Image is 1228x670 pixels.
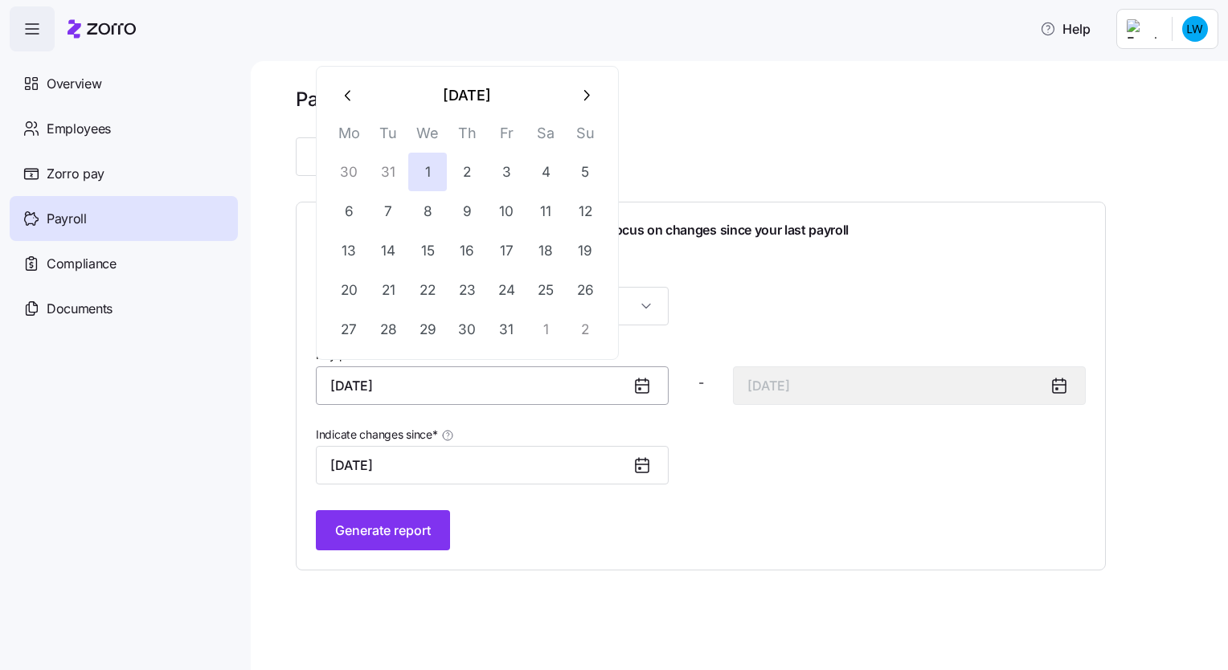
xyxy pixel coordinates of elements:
[448,192,486,231] button: 9 January 2020
[733,366,1086,405] input: End date
[47,299,113,319] span: Documents
[369,153,407,191] button: 31 December 2019
[487,271,526,309] button: 24 January 2020
[330,153,368,191] button: 30 December 2019
[408,231,447,270] button: 15 January 2020
[526,310,565,349] button: 1 February 2020
[10,151,238,196] a: Zorro pay
[566,231,604,270] button: 19 January 2020
[566,310,604,349] button: 2 February 2020
[47,119,111,139] span: Employees
[316,510,450,550] button: Generate report
[1182,16,1208,42] img: c0e0388fe6342deee47f791d0dfbc0c5
[1127,19,1159,39] img: Employer logo
[330,271,368,309] button: 20 January 2020
[316,366,669,405] input: Start date
[330,192,368,231] button: 6 January 2020
[368,76,567,115] button: [DATE]
[316,446,669,484] input: Date of last payroll update
[448,153,486,191] button: 2 January 2020
[448,310,486,349] button: 30 January 2020
[316,427,438,443] span: Indicate changes since *
[330,121,369,153] th: Mo
[566,153,604,191] button: 5 January 2020
[566,192,604,231] button: 12 January 2020
[369,231,407,270] button: 14 January 2020
[47,74,101,94] span: Overview
[408,192,447,231] button: 8 January 2020
[10,286,238,331] a: Documents
[10,196,238,241] a: Payroll
[1027,13,1103,45] button: Help
[526,121,566,153] th: Sa
[369,310,407,349] button: 28 January 2020
[487,153,526,191] button: 3 January 2020
[526,192,565,231] button: 11 January 2020
[698,373,704,393] span: -
[47,254,117,274] span: Compliance
[330,310,368,349] button: 27 January 2020
[47,164,104,184] span: Zorro pay
[487,121,526,153] th: Fr
[566,271,604,309] button: 26 January 2020
[448,231,486,270] button: 16 January 2020
[10,61,238,106] a: Overview
[487,192,526,231] button: 10 January 2020
[10,241,238,286] a: Compliance
[526,153,565,191] button: 4 January 2020
[408,121,448,153] th: We
[408,271,447,309] button: 22 January 2020
[448,121,487,153] th: Th
[369,121,408,153] th: Tu
[47,209,87,229] span: Payroll
[487,231,526,270] button: 17 January 2020
[369,192,407,231] button: 7 January 2020
[10,106,238,151] a: Employees
[526,271,565,309] button: 25 January 2020
[487,310,526,349] button: 31 January 2020
[566,121,605,153] th: Su
[330,231,368,270] button: 13 January 2020
[335,521,431,540] span: Generate report
[296,87,1106,112] h1: Payroll report
[1040,19,1091,39] span: Help
[408,310,447,349] button: 29 January 2020
[408,153,447,191] button: 1 January 2020
[316,222,1086,239] h1: See pay period deductions/reimbursements, with focus on changes since your last payroll
[526,231,565,270] button: 18 January 2020
[369,271,407,309] button: 21 January 2020
[448,271,486,309] button: 23 January 2020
